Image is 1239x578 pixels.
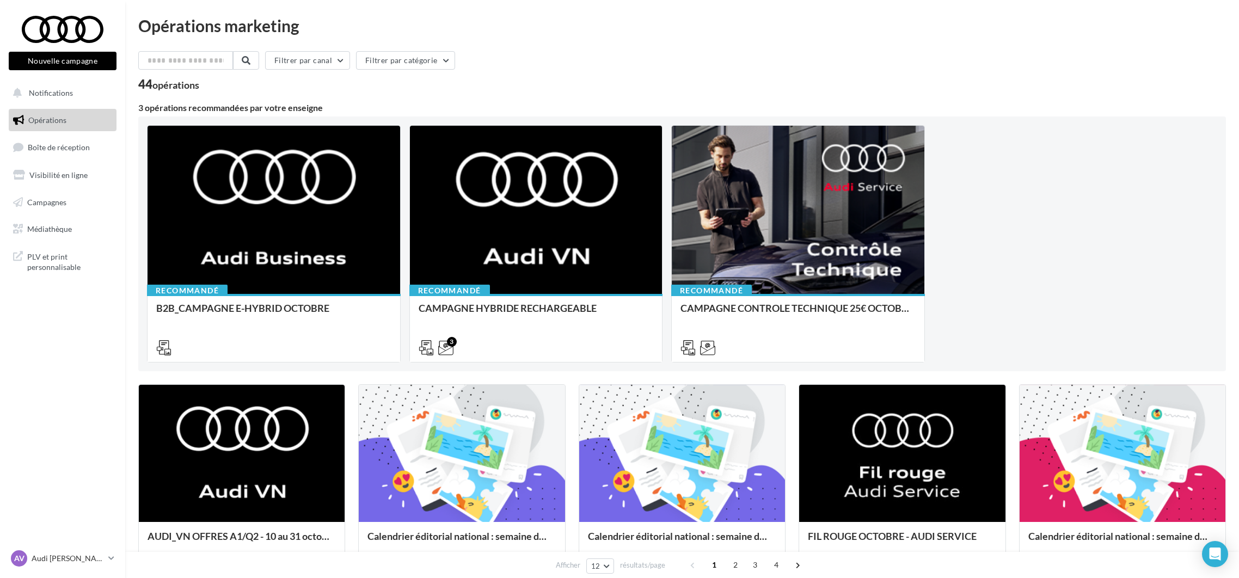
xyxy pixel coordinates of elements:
[152,80,199,90] div: opérations
[138,78,199,90] div: 44
[556,560,580,570] span: Afficher
[586,558,614,574] button: 12
[9,52,116,70] button: Nouvelle campagne
[32,553,104,564] p: Audi [PERSON_NAME]
[671,285,752,297] div: Recommandé
[409,285,490,297] div: Recommandé
[29,88,73,97] span: Notifications
[1202,541,1228,567] div: Open Intercom Messenger
[367,531,556,552] div: Calendrier éditorial national : semaine du 06.10 au 12.10
[14,553,24,564] span: AV
[27,249,112,273] span: PLV et print personnalisable
[591,562,600,570] span: 12
[138,17,1226,34] div: Opérations marketing
[1028,531,1217,552] div: Calendrier éditorial national : semaine du 22.09 au 28.09
[7,218,119,241] a: Médiathèque
[768,556,785,574] span: 4
[447,337,457,347] div: 3
[28,115,66,125] span: Opérations
[7,136,119,159] a: Boîte de réception
[7,82,114,104] button: Notifications
[356,51,455,70] button: Filtrer par catégorie
[620,560,665,570] span: résultats/page
[29,170,88,180] span: Visibilité en ligne
[7,191,119,214] a: Campagnes
[588,531,776,552] div: Calendrier éditorial national : semaine du 29.09 au 05.10
[138,103,1226,112] div: 3 opérations recommandées par votre enseigne
[746,556,764,574] span: 3
[9,548,116,569] a: AV Audi [PERSON_NAME]
[28,143,90,152] span: Boîte de réception
[808,531,996,552] div: FIL ROUGE OCTOBRE - AUDI SERVICE
[7,164,119,187] a: Visibilité en ligne
[7,245,119,277] a: PLV et print personnalisable
[156,303,391,324] div: B2B_CAMPAGNE E-HYBRID OCTOBRE
[147,285,228,297] div: Recommandé
[265,51,350,70] button: Filtrer par canal
[7,109,119,132] a: Opérations
[727,556,744,574] span: 2
[706,556,723,574] span: 1
[27,197,66,206] span: Campagnes
[419,303,654,324] div: CAMPAGNE HYBRIDE RECHARGEABLE
[680,303,916,324] div: CAMPAGNE CONTROLE TECHNIQUE 25€ OCTOBRE
[148,531,336,552] div: AUDI_VN OFFRES A1/Q2 - 10 au 31 octobre
[27,224,72,233] span: Médiathèque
